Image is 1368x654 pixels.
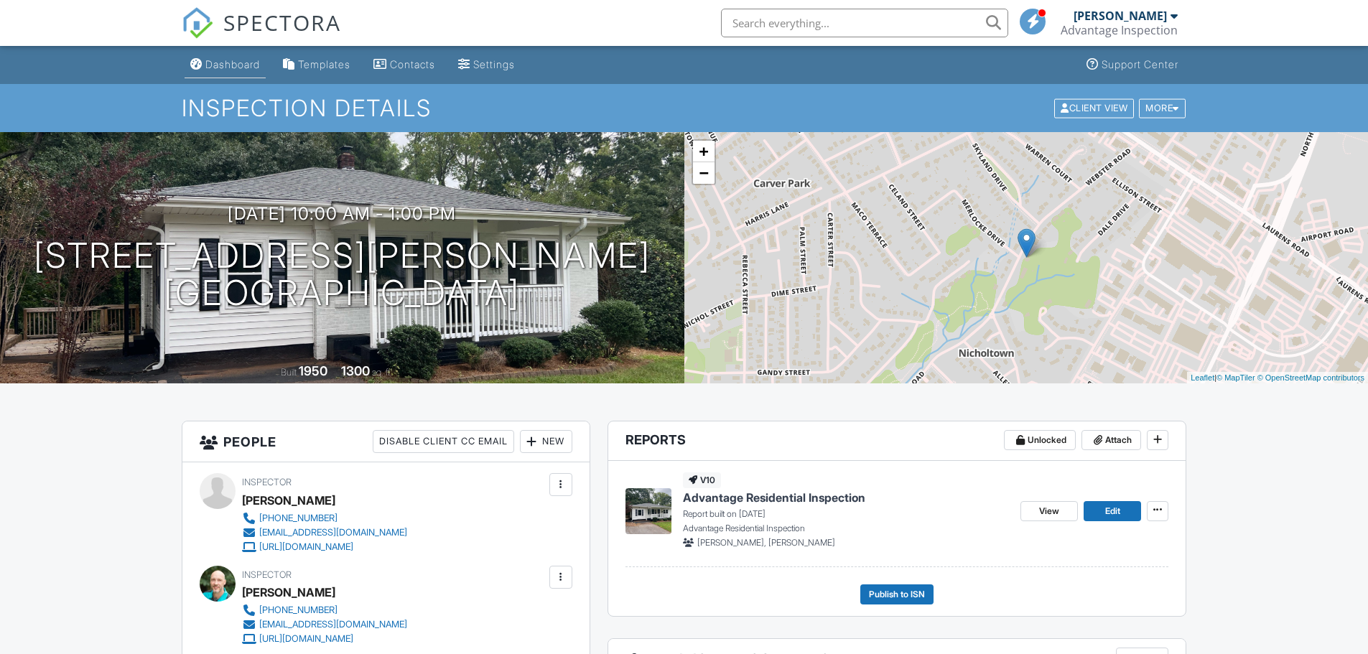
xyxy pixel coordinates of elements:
[242,569,292,580] span: Inspector
[1074,9,1167,23] div: [PERSON_NAME]
[242,632,407,646] a: [URL][DOMAIN_NAME]
[182,95,1187,121] h1: Inspection Details
[242,525,407,540] a: [EMAIL_ADDRESS][DOMAIN_NAME]
[1187,372,1368,384] div: |
[242,490,335,511] div: [PERSON_NAME]
[1257,373,1364,382] a: © OpenStreetMap contributors
[299,363,327,378] div: 1950
[1191,373,1214,382] a: Leaflet
[182,19,341,50] a: SPECTORA
[1216,373,1255,382] a: © MapTiler
[242,581,335,603] div: [PERSON_NAME]
[341,363,370,378] div: 1300
[242,511,407,525] a: [PHONE_NUMBER]
[259,527,407,538] div: [EMAIL_ADDRESS][DOMAIN_NAME]
[1053,102,1137,113] a: Client View
[242,603,407,617] a: [PHONE_NUMBER]
[182,7,213,39] img: The Best Home Inspection Software - Spectora
[259,619,407,630] div: [EMAIL_ADDRESS][DOMAIN_NAME]
[1081,52,1184,78] a: Support Center
[1139,98,1186,118] div: More
[259,541,353,553] div: [URL][DOMAIN_NAME]
[721,9,1008,37] input: Search everything...
[373,430,514,453] div: Disable Client CC Email
[205,58,260,70] div: Dashboard
[277,52,356,78] a: Templates
[473,58,515,70] div: Settings
[693,141,715,162] a: Zoom in
[693,162,715,184] a: Zoom out
[182,421,590,462] h3: People
[223,7,341,37] span: SPECTORA
[259,604,338,616] div: [PHONE_NUMBER]
[34,237,651,313] h1: [STREET_ADDRESS][PERSON_NAME] [GEOGRAPHIC_DATA]
[1102,58,1178,70] div: Support Center
[1061,23,1178,37] div: Advantage Inspection
[185,52,266,78] a: Dashboard
[242,477,292,487] span: Inspector
[259,513,338,524] div: [PHONE_NUMBER]
[368,52,441,78] a: Contacts
[520,430,572,453] div: New
[390,58,435,70] div: Contacts
[298,58,350,70] div: Templates
[259,633,353,645] div: [URL][DOMAIN_NAME]
[242,617,407,632] a: [EMAIL_ADDRESS][DOMAIN_NAME]
[372,367,392,378] span: sq. ft.
[452,52,521,78] a: Settings
[242,540,407,554] a: [URL][DOMAIN_NAME]
[1054,98,1134,118] div: Client View
[228,204,456,223] h3: [DATE] 10:00 am - 1:00 pm
[281,367,297,378] span: Built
